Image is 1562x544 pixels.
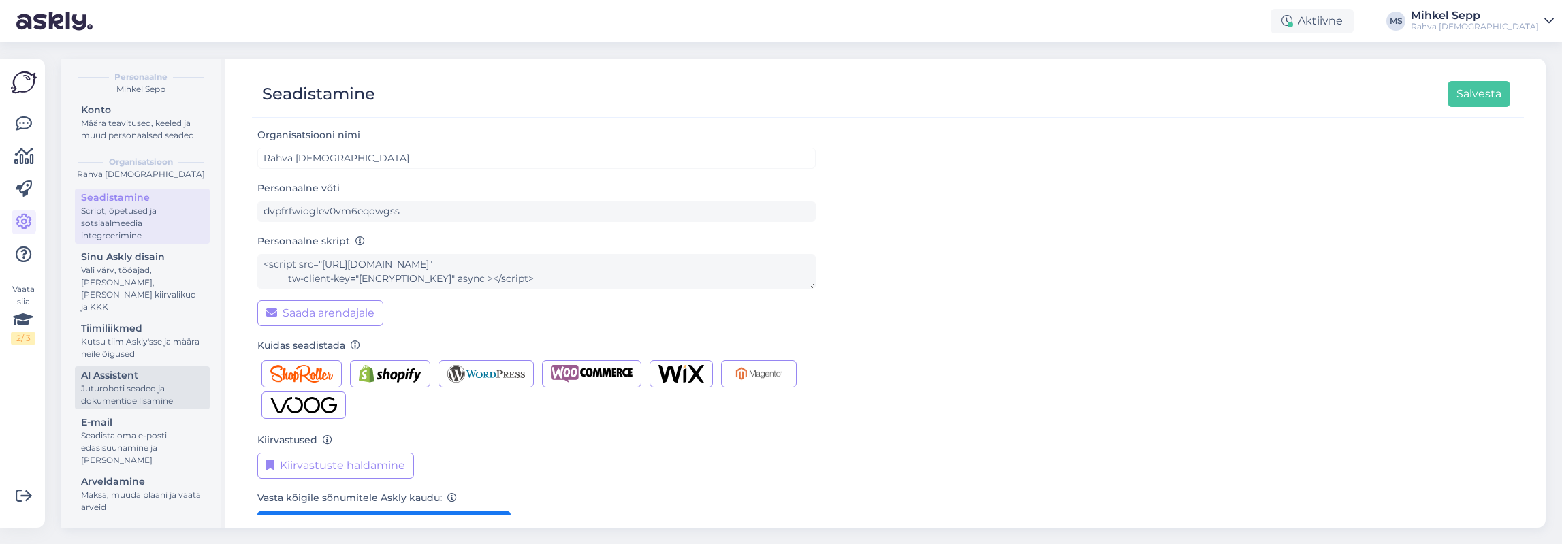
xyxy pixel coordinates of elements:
b: Personaalne [114,71,168,83]
button: Kiirvastuste haldamine [257,453,414,479]
button: Salvesta [1448,81,1510,107]
div: Script, õpetused ja sotsiaalmeedia integreerimine [81,205,204,242]
div: Seadistamine [81,191,204,205]
div: Mihkel Sepp [72,83,210,95]
a: Mihkel SeppRahva [DEMOGRAPHIC_DATA] [1411,10,1554,32]
a: E-mailSeadista oma e-posti edasisuunamine ja [PERSON_NAME] [75,413,210,468]
b: Organisatsioon [109,156,173,168]
div: Maksa, muuda plaani ja vaata arveid [81,489,204,513]
div: Juturoboti seaded ja dokumentide lisamine [81,383,204,407]
div: Kutsu tiim Askly'sse ja määra neile õigused [81,336,204,360]
div: Vali värv, tööajad, [PERSON_NAME], [PERSON_NAME] kiirvalikud ja KKK [81,264,204,313]
div: Seadistamine [262,81,375,107]
label: Kiirvastused [257,433,332,447]
img: Shoproller [270,365,333,383]
a: ArveldamineMaksa, muuda plaani ja vaata arveid [75,473,210,515]
a: SeadistamineScript, õpetused ja sotsiaalmeedia integreerimine [75,189,210,244]
a: KontoMäära teavitused, keeled ja muud personaalsed seaded [75,101,210,144]
button: Saada arendajale [257,300,383,326]
img: Wordpress [447,365,526,383]
div: Sinu Askly disain [81,250,204,264]
a: TiimiliikmedKutsu tiim Askly'sse ja määra neile õigused [75,319,210,362]
img: Shopify [359,365,421,383]
div: Rahva [DEMOGRAPHIC_DATA] [1411,21,1539,32]
div: Vaata siia [11,283,35,345]
div: Aktiivne [1271,9,1354,33]
div: Tiimiliikmed [81,321,204,336]
label: Personaalne võti [257,181,340,195]
img: Askly Logo [11,69,37,95]
div: Mihkel Sepp [1411,10,1539,21]
img: Voog [270,396,337,414]
div: 2 / 3 [11,332,35,345]
label: Organisatsiooni nimi [257,128,366,142]
img: Wix [658,365,704,383]
textarea: <script src="[URL][DOMAIN_NAME]" tw-client-key="[ENCRYPTION_KEY]" async ></script> [257,254,816,289]
div: E-mail [81,415,204,430]
a: Sinu Askly disainVali värv, tööajad, [PERSON_NAME], [PERSON_NAME] kiirvalikud ja KKK [75,248,210,315]
button: Ühenda Facebook’i ja Instagrami sõnumid [257,511,511,537]
div: Konto [81,103,204,117]
img: Magento [730,365,788,383]
label: Vasta kõigile sõnumitele Askly kaudu: [257,491,457,505]
label: Kuidas seadistada [257,338,360,353]
div: AI Assistent [81,368,204,383]
input: ABC Corporation [257,148,816,169]
img: Woocommerce [551,365,633,383]
a: AI AssistentJuturoboti seaded ja dokumentide lisamine [75,366,210,409]
div: MS [1386,12,1405,31]
div: Seadista oma e-posti edasisuunamine ja [PERSON_NAME] [81,430,204,466]
label: Personaalne skript [257,234,365,249]
div: Määra teavitused, keeled ja muud personaalsed seaded [81,117,204,142]
div: Arveldamine [81,475,204,489]
div: Rahva [DEMOGRAPHIC_DATA] [72,168,210,180]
